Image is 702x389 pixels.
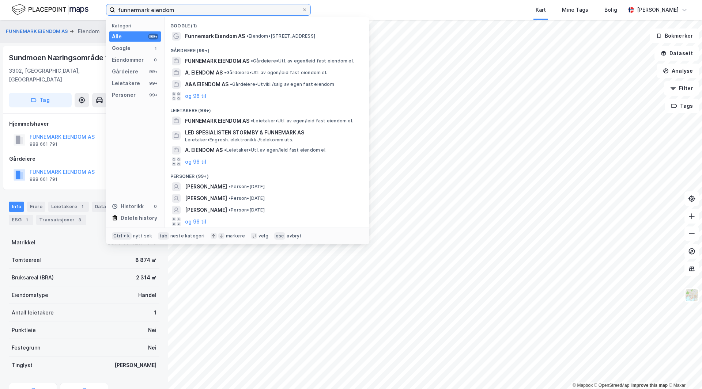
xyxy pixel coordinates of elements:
[274,232,286,240] div: esc
[79,203,86,210] div: 1
[258,233,268,239] div: velg
[148,69,158,75] div: 99+
[185,92,206,100] button: og 96 til
[112,32,122,41] div: Alle
[154,308,156,317] div: 1
[138,291,156,300] div: Handel
[185,217,206,226] button: og 96 til
[9,52,110,64] div: Sundmoen Næringsområde 1
[230,81,334,87] span: Gårdeiere • Utvikl./salg av egen fast eiendom
[165,42,369,55] div: Gårdeiere (99+)
[112,67,138,76] div: Gårdeiere
[92,202,119,212] div: Datasett
[133,233,152,239] div: nytt søk
[246,33,249,39] span: •
[135,256,156,264] div: 8 874 ㎡
[229,207,231,213] span: •
[685,288,699,302] img: Z
[165,17,369,30] div: Google (1)
[185,206,227,214] span: [PERSON_NAME]
[78,27,100,36] div: Eiendom
[654,46,699,61] button: Datasett
[229,184,265,190] span: Person • [DATE]
[12,238,35,247] div: Matrikkel
[12,361,33,370] div: Tinglyst
[650,28,699,43] button: Bokmerker
[30,176,57,182] div: 988 661 791
[12,343,40,352] div: Festegrunn
[30,141,57,147] div: 988 661 791
[637,5,679,14] div: [PERSON_NAME]
[230,81,232,87] span: •
[185,182,227,191] span: [PERSON_NAME]
[148,34,158,39] div: 99+
[229,207,265,213] span: Person • [DATE]
[12,3,88,16] img: logo.f888ab2527a4732fd821a326f86c7f29.svg
[23,216,30,224] div: 1
[76,216,83,224] div: 3
[9,202,24,212] div: Info
[112,91,136,99] div: Personer
[185,57,249,65] span: FUNNEMARK EIENDOM AS
[287,233,302,239] div: avbryt
[9,66,117,84] div: 3302, [GEOGRAPHIC_DATA], [GEOGRAPHIC_DATA]
[185,137,293,143] span: Leietaker • Engrosh. elektronikk-/telekomm.uts.
[152,203,158,209] div: 0
[657,64,699,78] button: Analyse
[152,57,158,63] div: 0
[112,56,144,64] div: Eiendommer
[251,58,354,64] span: Gårdeiere • Utl. av egen/leid fast eiendom el.
[12,308,54,317] div: Antall leietakere
[185,68,223,77] span: A. EIENDOM AS
[114,361,156,370] div: [PERSON_NAME]
[185,80,229,89] span: A&A EIENDOM AS
[48,202,89,212] div: Leietakere
[148,92,158,98] div: 99+
[112,44,131,53] div: Google
[246,33,315,39] span: Eiendom • [STREET_ADDRESS]
[664,81,699,96] button: Filter
[165,168,369,181] div: Personer (99+)
[562,5,588,14] div: Mine Tags
[251,118,253,123] span: •
[9,155,159,163] div: Gårdeiere
[112,23,161,28] div: Kategori
[185,117,249,125] span: FUNNEMARK EIENDOM AS
[115,4,302,15] input: Søk på adresse, matrikkel, gårdeiere, leietakere eller personer
[148,343,156,352] div: Nei
[185,146,223,155] span: A. EIENDOM AS
[536,5,546,14] div: Kart
[665,354,702,389] div: Kontrollprogram for chat
[27,202,45,212] div: Eiere
[112,232,132,240] div: Ctrl + k
[185,32,245,41] span: Funnemark Eiendom AS
[12,291,48,300] div: Eiendomstype
[226,233,245,239] div: markere
[631,383,668,388] a: Improve this map
[604,5,617,14] div: Bolig
[594,383,630,388] a: OpenStreetMap
[185,128,361,137] span: LED SPESIALISTEN STORMBY & FUNNEMARK AS
[148,80,158,86] div: 99+
[229,195,231,201] span: •
[185,194,227,203] span: [PERSON_NAME]
[136,273,156,282] div: 2 314 ㎡
[251,58,253,64] span: •
[573,383,593,388] a: Mapbox
[112,202,144,211] div: Historikk
[224,147,327,153] span: Leietaker • Utl. av egen/leid fast eiendom el.
[665,99,699,113] button: Tags
[185,157,206,166] button: og 96 til
[12,256,41,264] div: Tomteareal
[665,354,702,389] iframe: Chat Widget
[9,215,33,225] div: ESG
[165,102,369,115] div: Leietakere (99+)
[229,184,231,189] span: •
[6,28,69,35] button: FUNNEMARK EIENDOM AS
[112,79,140,88] div: Leietakere
[152,45,158,51] div: 1
[224,147,226,153] span: •
[9,93,72,107] button: Tag
[121,214,157,222] div: Delete history
[251,118,353,124] span: Leietaker • Utl. av egen/leid fast eiendom el.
